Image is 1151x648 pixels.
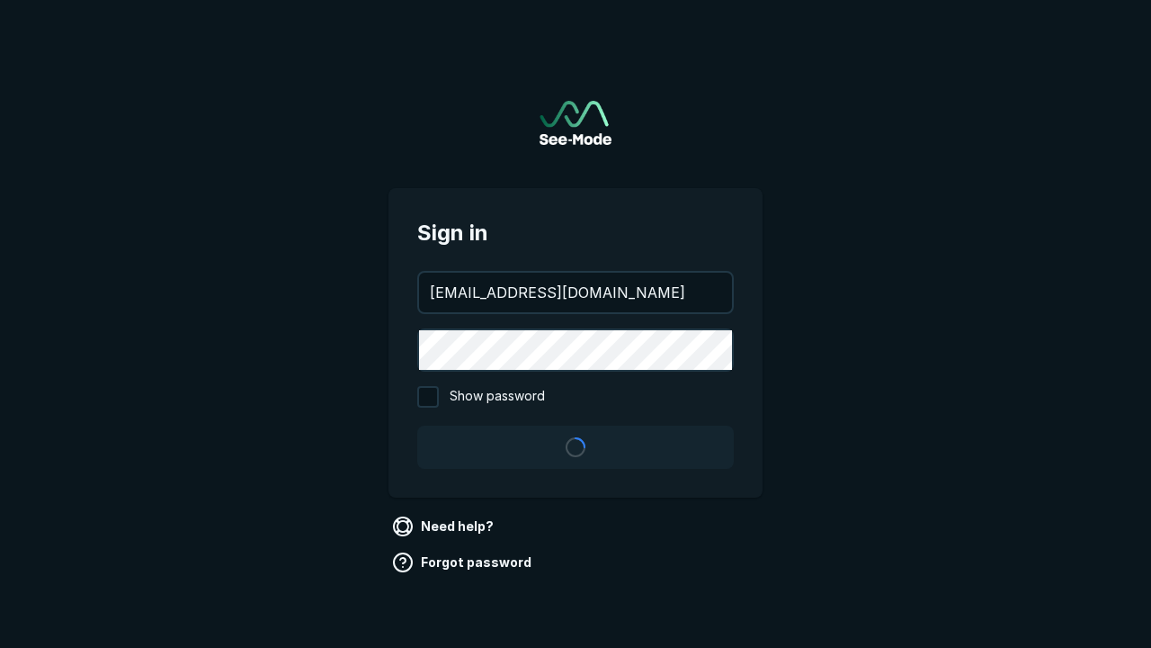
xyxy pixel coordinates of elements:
span: Show password [450,386,545,408]
span: Sign in [417,217,734,249]
input: your@email.com [419,273,732,312]
a: Forgot password [388,548,539,577]
img: See-Mode Logo [540,101,611,145]
a: Go to sign in [540,101,611,145]
a: Need help? [388,512,501,541]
